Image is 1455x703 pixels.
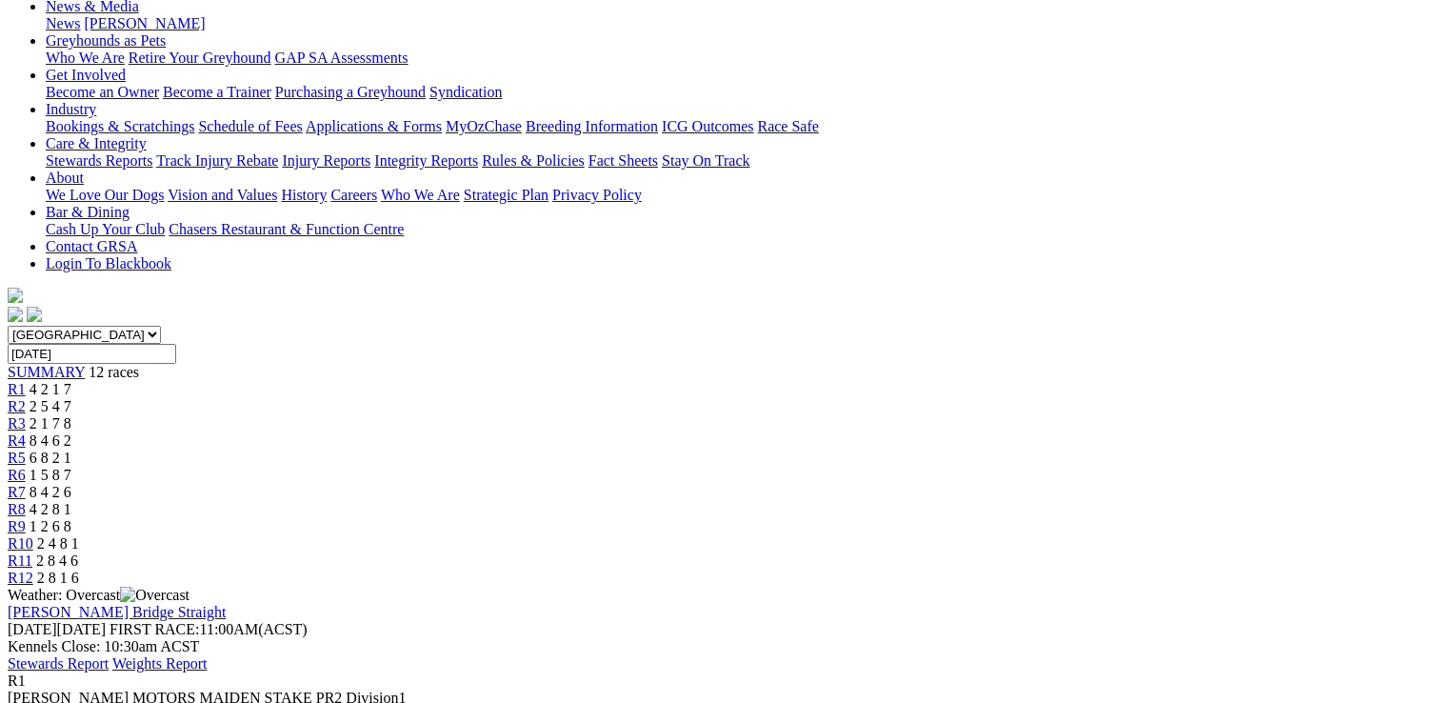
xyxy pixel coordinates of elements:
[482,152,585,169] a: Rules & Policies
[46,15,1433,32] div: News & Media
[381,187,460,203] a: Who We Are
[8,552,32,569] a: R11
[8,364,85,380] a: SUMMARY
[168,187,277,203] a: Vision and Values
[330,187,377,203] a: Careers
[37,535,79,552] span: 2 4 8 1
[588,152,658,169] a: Fact Sheets
[46,32,166,49] a: Greyhounds as Pets
[46,84,1433,101] div: Get Involved
[46,221,165,237] a: Cash Up Your Club
[30,398,71,414] span: 2 5 4 7
[30,484,71,500] span: 8 4 2 6
[110,621,199,637] span: FIRST RACE:
[84,15,205,31] a: [PERSON_NAME]
[306,118,442,134] a: Applications & Forms
[120,587,189,604] img: Overcast
[89,364,139,380] span: 12 races
[8,535,33,552] a: R10
[8,344,176,364] input: Select date
[8,655,109,672] a: Stewards Report
[757,118,818,134] a: Race Safe
[36,552,78,569] span: 2 8 4 6
[8,484,26,500] a: R7
[429,84,502,100] a: Syndication
[8,450,26,466] a: R5
[46,84,159,100] a: Become an Owner
[30,501,71,517] span: 4 2 8 1
[30,415,71,432] span: 2 1 7 8
[46,238,137,254] a: Contact GRSA
[8,570,33,586] a: R12
[446,118,522,134] a: MyOzChase
[46,152,1433,170] div: Care & Integrity
[30,450,71,466] span: 6 8 2 1
[46,221,1433,238] div: Bar & Dining
[8,621,106,637] span: [DATE]
[156,152,278,169] a: Track Injury Rebate
[37,570,79,586] span: 2 8 1 6
[8,621,57,637] span: [DATE]
[8,638,1433,655] div: Kennels Close: 10:30am ACST
[464,187,548,203] a: Strategic Plan
[46,50,1433,67] div: Greyhounds as Pets
[282,152,370,169] a: Injury Reports
[163,84,271,100] a: Become a Trainer
[30,381,71,397] span: 4 2 1 7
[662,118,753,134] a: ICG Outcomes
[46,118,1433,135] div: Industry
[46,15,80,31] a: News
[8,587,189,603] span: Weather: Overcast
[30,432,71,449] span: 8 4 6 2
[662,152,749,169] a: Stay On Track
[8,415,26,432] a: R3
[8,518,26,534] a: R9
[110,621,308,637] span: 11:00AM(ACST)
[8,467,26,483] a: R6
[30,518,71,534] span: 1 2 6 8
[30,467,71,483] span: 1 5 8 7
[8,673,26,689] span: R1
[526,118,658,134] a: Breeding Information
[46,204,130,220] a: Bar & Dining
[46,67,126,83] a: Get Involved
[46,135,147,151] a: Care & Integrity
[46,255,171,271] a: Login To Blackbook
[8,432,26,449] a: R4
[8,288,23,303] img: logo-grsa-white.png
[198,118,302,134] a: Schedule of Fees
[552,187,642,203] a: Privacy Policy
[8,501,26,517] a: R8
[8,307,23,322] img: facebook.svg
[46,187,164,203] a: We Love Our Dogs
[27,307,42,322] img: twitter.svg
[46,50,125,66] a: Who We Are
[8,381,26,397] a: R1
[275,50,409,66] a: GAP SA Assessments
[8,398,26,414] a: R2
[46,118,194,134] a: Bookings & Scratchings
[46,170,84,186] a: About
[275,84,426,100] a: Purchasing a Greyhound
[281,187,327,203] a: History
[46,187,1433,204] div: About
[46,101,96,117] a: Industry
[46,152,152,169] a: Stewards Reports
[112,655,208,672] a: Weights Report
[8,604,226,620] a: [PERSON_NAME] Bridge Straight
[129,50,271,66] a: Retire Your Greyhound
[169,221,404,237] a: Chasers Restaurant & Function Centre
